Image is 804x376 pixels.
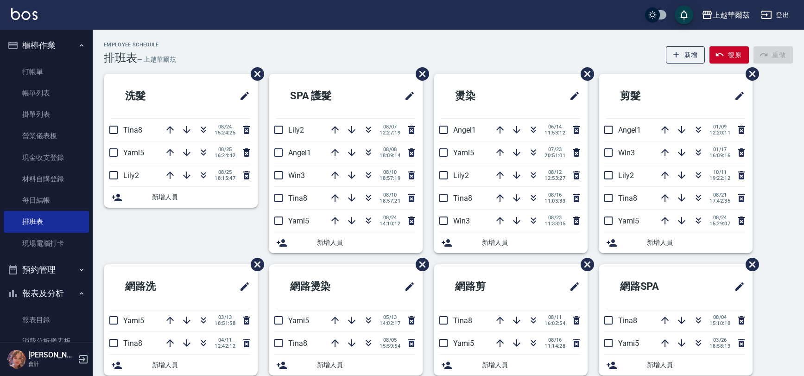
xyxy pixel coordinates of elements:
[563,275,580,298] span: 修改班表的標題
[288,194,307,203] span: Tina8
[4,331,89,352] a: 消費分析儀表板
[618,217,639,225] span: Yami5
[4,233,89,254] a: 現場電腦打卡
[709,147,730,153] span: 01/17
[111,270,202,303] h2: 網路洗
[599,355,753,376] div: 新增人員
[380,215,400,221] span: 08/24
[152,360,250,370] span: 新增人員
[215,169,235,175] span: 08/25
[380,192,400,198] span: 08/10
[709,337,730,343] span: 03/26
[618,171,634,180] span: Lily2
[123,171,139,180] span: Lily2
[380,153,400,159] span: 18:09:14
[288,148,311,157] span: Angel1
[709,221,730,227] span: 15:29:07
[544,147,565,153] span: 07/23
[28,351,76,360] h5: [PERSON_NAME]
[482,360,580,370] span: 新增人員
[544,124,565,130] span: 06/14
[709,175,730,181] span: 19:22:12
[215,153,235,159] span: 16:24:42
[675,6,693,24] button: save
[104,355,258,376] div: 新增人員
[104,51,137,64] h3: 排班表
[276,79,372,113] h2: SPA 護髮
[757,6,793,24] button: 登出
[709,343,730,349] span: 18:58:13
[288,316,309,325] span: Yami5
[544,153,565,159] span: 20:51:01
[434,232,588,253] div: 新增人員
[4,168,89,190] a: 材料自購登錄
[666,46,705,64] button: 新增
[453,316,472,325] span: Tina8
[409,251,430,278] span: 刪除班表
[288,126,304,134] span: Lily2
[709,198,730,204] span: 17:42:35
[713,9,750,21] div: 上越華爾茲
[709,153,730,159] span: 16:09:16
[647,238,745,248] span: 新增人員
[215,175,235,181] span: 18:15:47
[137,55,176,64] h6: — 上越華爾茲
[380,175,400,181] span: 18:57:19
[123,316,144,325] span: Yami5
[453,126,476,134] span: Angel1
[288,171,305,180] span: Win3
[317,360,415,370] span: 新增人員
[453,194,472,203] span: Tina8
[434,355,588,376] div: 新增人員
[152,192,250,202] span: 新增人員
[544,215,565,221] span: 08/23
[4,147,89,168] a: 現金收支登錄
[453,148,474,157] span: Yami5
[380,198,400,204] span: 18:57:21
[380,124,400,130] span: 08/07
[728,85,745,107] span: 修改班表的標題
[4,258,89,282] button: 預約管理
[647,360,745,370] span: 新增人員
[234,275,250,298] span: 修改班表的標題
[4,281,89,306] button: 報表及分析
[4,61,89,83] a: 打帳單
[544,337,565,343] span: 08/16
[709,124,730,130] span: 01/09
[288,217,309,225] span: Yami5
[441,270,532,303] h2: 網路剪
[574,251,595,278] span: 刪除班表
[276,270,372,303] h2: 網路燙染
[288,339,307,348] span: Tina8
[380,221,400,227] span: 14:10:12
[123,148,144,157] span: Yami5
[104,187,258,208] div: 新增人員
[11,8,38,20] img: Logo
[104,42,176,48] h2: Employee Schedule
[544,320,565,326] span: 16:02:54
[399,275,415,298] span: 修改班表的標題
[709,215,730,221] span: 08/24
[380,343,400,349] span: 15:59:54
[4,33,89,57] button: 櫃檯作業
[441,79,526,113] h2: 燙染
[215,314,235,320] span: 03/13
[453,217,470,225] span: Win3
[544,192,565,198] span: 08/16
[482,238,580,248] span: 新增人員
[380,130,400,136] span: 12:27:19
[563,85,580,107] span: 修改班表的標題
[618,316,637,325] span: Tina8
[606,79,691,113] h2: 剪髮
[215,337,235,343] span: 04/11
[618,194,637,203] span: Tina8
[544,221,565,227] span: 11:33:05
[453,171,469,180] span: Lily2
[380,320,400,326] span: 14:02:17
[599,232,753,253] div: 新增人員
[215,147,235,153] span: 08/25
[709,314,730,320] span: 08/04
[4,83,89,104] a: 帳單列表
[123,126,142,134] span: Tina8
[269,355,423,376] div: 新增人員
